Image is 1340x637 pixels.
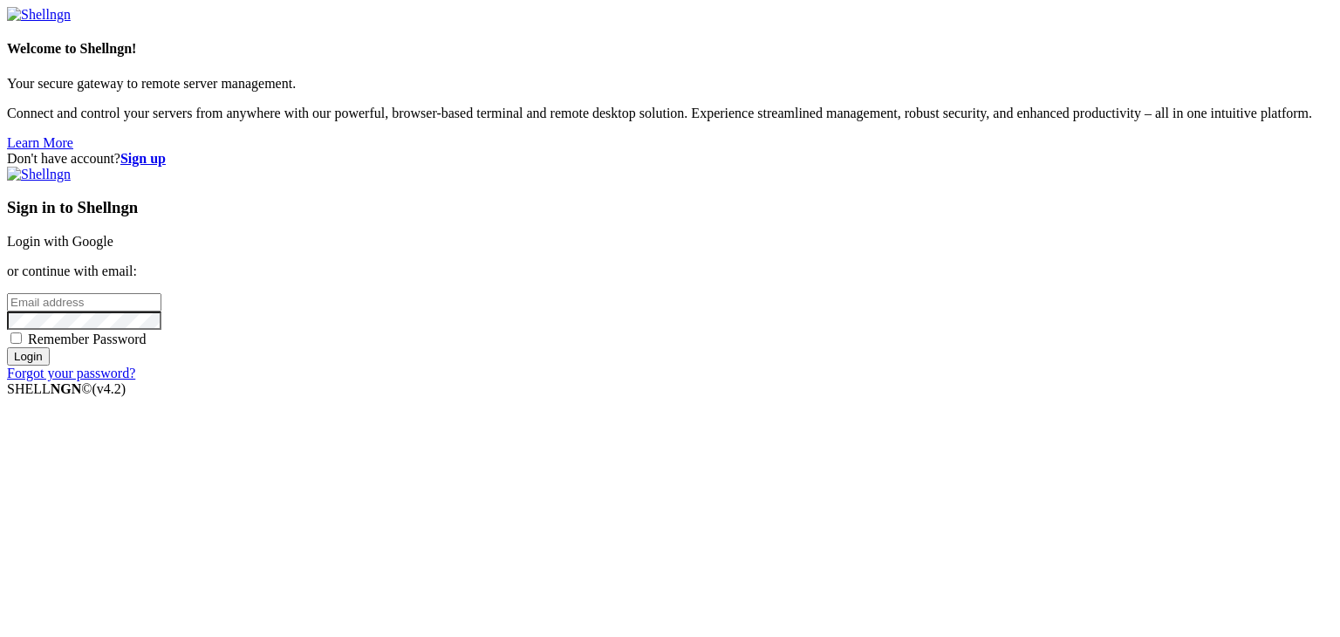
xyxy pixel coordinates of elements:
div: Don't have account? [7,151,1333,167]
img: Shellngn [7,7,71,23]
a: Sign up [120,151,166,166]
span: 4.2.0 [92,381,126,396]
input: Login [7,347,50,366]
p: Your secure gateway to remote server management. [7,76,1333,92]
a: Learn More [7,135,73,150]
h3: Sign in to Shellngn [7,198,1333,217]
h4: Welcome to Shellngn! [7,41,1333,57]
p: Connect and control your servers from anywhere with our powerful, browser-based terminal and remo... [7,106,1333,121]
b: NGN [51,381,82,396]
a: Login with Google [7,234,113,249]
span: SHELL © [7,381,126,396]
span: Remember Password [28,332,147,346]
input: Remember Password [10,332,22,344]
input: Email address [7,293,161,312]
img: Shellngn [7,167,71,182]
a: Forgot your password? [7,366,135,380]
p: or continue with email: [7,264,1333,279]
